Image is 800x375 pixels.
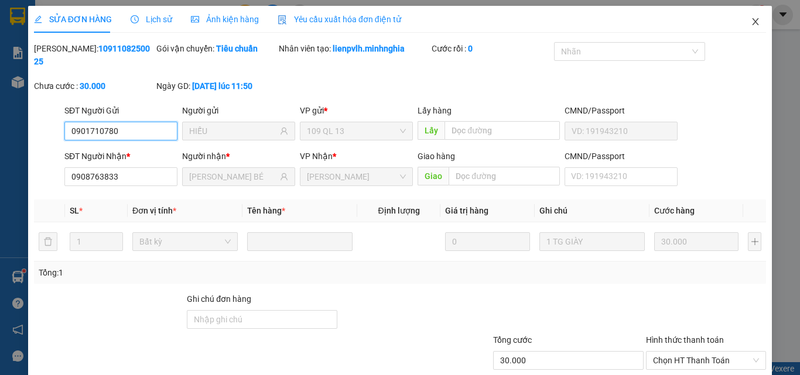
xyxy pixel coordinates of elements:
[751,17,760,26] span: close
[132,206,176,215] span: Đơn vị tính
[139,233,231,250] span: Bất kỳ
[34,15,42,23] span: edit
[191,15,259,24] span: Ảnh kiện hàng
[279,42,429,55] div: Nhân viên tạo:
[445,232,529,251] input: 0
[300,104,413,117] div: VP gửi
[445,206,488,215] span: Giá trị hàng
[468,44,473,53] b: 0
[300,152,333,161] span: VP Nhận
[378,206,419,215] span: Định lượng
[565,104,678,117] div: CMND/Passport
[131,15,172,24] span: Lịch sử
[565,150,678,163] div: CMND/Passport
[535,199,649,222] th: Ghi chú
[34,80,154,92] div: Chưa cước :
[449,167,560,185] input: Dọc đường
[418,121,445,140] span: Lấy
[278,15,287,25] img: icon
[182,104,295,117] div: Người gửi
[182,150,295,163] div: Người nhận
[156,42,276,55] div: Gói vận chuyển:
[654,232,739,251] input: 0
[445,121,560,140] input: Dọc đường
[565,122,678,140] input: VD: 191943210
[753,357,760,364] span: close-circle
[156,80,276,92] div: Ngày GD:
[280,127,288,135] span: user
[653,352,759,369] span: Chọn HT Thanh Toán
[64,104,177,117] div: SĐT Người Gửi
[418,167,449,185] span: Giao
[189,125,278,137] input: Tên người gửi
[80,81,105,91] b: 30.000
[646,335,724,345] label: Hình thức thanh toán
[189,170,278,183] input: Tên người nhận
[748,232,761,251] button: plus
[418,106,452,115] span: Lấy hàng
[216,44,258,53] b: Tiêu chuẩn
[280,173,288,181] span: user
[131,15,139,23] span: clock-circle
[39,232,57,251] button: delete
[307,122,406,140] span: 109 QL 13
[432,42,552,55] div: Cước rồi :
[64,150,177,163] div: SĐT Người Nhận
[247,232,353,251] input: VD: Bàn, Ghế
[191,15,199,23] span: picture
[739,6,772,39] button: Close
[493,335,532,345] span: Tổng cước
[34,42,154,68] div: [PERSON_NAME]:
[192,81,252,91] b: [DATE] lúc 11:50
[418,152,455,161] span: Giao hàng
[247,206,285,215] span: Tên hàng
[307,168,406,185] span: VP Phan Rí
[70,206,79,215] span: SL
[278,15,401,24] span: Yêu cầu xuất hóa đơn điện tử
[654,206,695,215] span: Cước hàng
[333,44,405,53] b: lienpvlh.minhnghia
[187,310,337,329] input: Ghi chú đơn hàng
[34,15,112,24] span: SỬA ĐƠN HÀNG
[539,232,645,251] input: Ghi Chú
[187,294,251,304] label: Ghi chú đơn hàng
[39,266,310,279] div: Tổng: 1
